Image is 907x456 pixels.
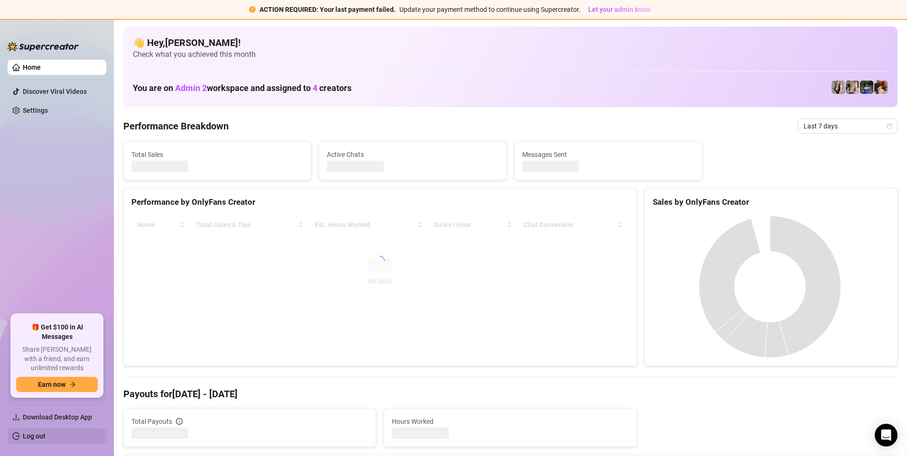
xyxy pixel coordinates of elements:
span: info-circle [176,418,183,425]
div: Performance by OnlyFans Creator [131,196,629,209]
button: Let your admin know [584,4,654,15]
span: Download Desktop App [23,413,92,421]
span: Earn now [38,381,65,388]
strong: ACTION REQUIRED: Your last payment failed. [259,6,396,13]
span: loading [375,256,385,265]
span: Active Chats [327,149,499,160]
div: Open Intercom Messenger [875,424,898,447]
span: Hours Worked [392,416,629,427]
h4: 👋 Hey, [PERSON_NAME] ! [133,36,888,49]
a: Discover Viral Videos [23,88,87,95]
img: Marie Free [832,81,845,94]
span: Messages Sent [522,149,694,160]
h4: Performance Breakdown [123,119,229,133]
div: Sales by OnlyFans Creator [653,196,889,209]
img: Coochie [860,81,873,94]
span: Total Sales [131,149,303,160]
span: 4 [313,83,317,93]
a: Log out [23,432,46,440]
button: Earn nowarrow-right [16,377,98,392]
span: Admin 2 [175,83,207,93]
span: Last 7 days [804,119,892,133]
span: download [12,413,20,421]
a: Settings [23,107,48,114]
h4: Payouts for [DATE] - [DATE] [123,387,898,401]
img: logo-BBDzfeDw.svg [8,42,79,51]
span: Total Payouts [131,416,172,427]
span: Update your payment method to continue using Supercreator. [399,6,581,13]
img: Marie VIP [846,81,859,94]
span: Share [PERSON_NAME] with a friend, and earn unlimited rewards [16,345,98,373]
a: Home [23,64,41,71]
img: JessieMay [874,81,888,94]
span: Let your admin know [588,6,650,13]
span: arrow-right [69,381,76,388]
h1: You are on workspace and assigned to creators [133,83,352,93]
span: exclamation-circle [249,6,256,13]
span: calendar [887,123,892,129]
span: Check what you achieved this month [133,49,888,60]
span: 🎁 Get $100 in AI Messages [16,323,98,341]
